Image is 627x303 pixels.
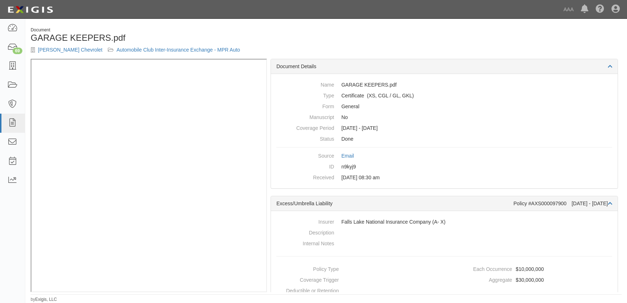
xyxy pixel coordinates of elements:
[276,172,612,183] dd: [DATE] 08:30 am
[276,112,334,121] dt: Manuscript
[276,200,513,207] div: Excess/Umbrella Liability
[276,133,334,142] dt: Status
[276,216,612,227] dd: Falls Lake National Insurance Company (A- X)
[447,264,512,273] dt: Each Occurrence
[276,90,612,101] dd: Excess/Umbrella Liability Commercial General Liability / Garage Liability Garage Keepers Liability
[447,275,512,284] dt: Aggregate
[31,27,321,33] div: Document
[117,47,240,53] a: Automobile Club Inter-Insurance Exchange - MPR Auto
[276,238,334,247] dt: Internal Notes
[276,101,334,110] dt: Form
[341,153,354,159] a: Email
[271,59,618,74] div: Document Details
[274,275,339,284] dt: Coverage Trigger
[276,161,612,172] dd: n9kyj9
[276,227,334,236] dt: Description
[276,112,612,123] dd: No
[274,285,339,294] dt: Deductible or Retention
[5,3,55,16] img: logo-5460c22ac91f19d4615b14bd174203de0afe785f0fc80cf4dbbc73dc1793850b.png
[38,47,102,53] a: [PERSON_NAME] Chevrolet
[596,5,604,14] i: Help Center - Complianz
[276,123,612,133] dd: [DATE] - [DATE]
[35,297,57,302] a: Exigis, LLC
[447,275,615,285] dd: $30,000,000
[276,79,612,90] dd: GARAGE KEEPERS.pdf
[13,48,22,54] div: 69
[276,90,334,99] dt: Type
[276,216,334,225] dt: Insurer
[560,2,577,17] a: AAA
[276,101,612,112] dd: General
[31,33,321,43] h1: GARAGE KEEPERS.pdf
[276,133,612,144] dd: Done
[276,123,334,132] dt: Coverage Period
[276,172,334,181] dt: Received
[276,150,334,159] dt: Source
[513,200,612,207] div: Policy #AXS000097900 [DATE] - [DATE]
[447,264,615,275] dd: $10,000,000
[31,297,57,303] small: by
[276,161,334,170] dt: ID
[276,79,334,88] dt: Name
[274,264,339,273] dt: Policy Type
